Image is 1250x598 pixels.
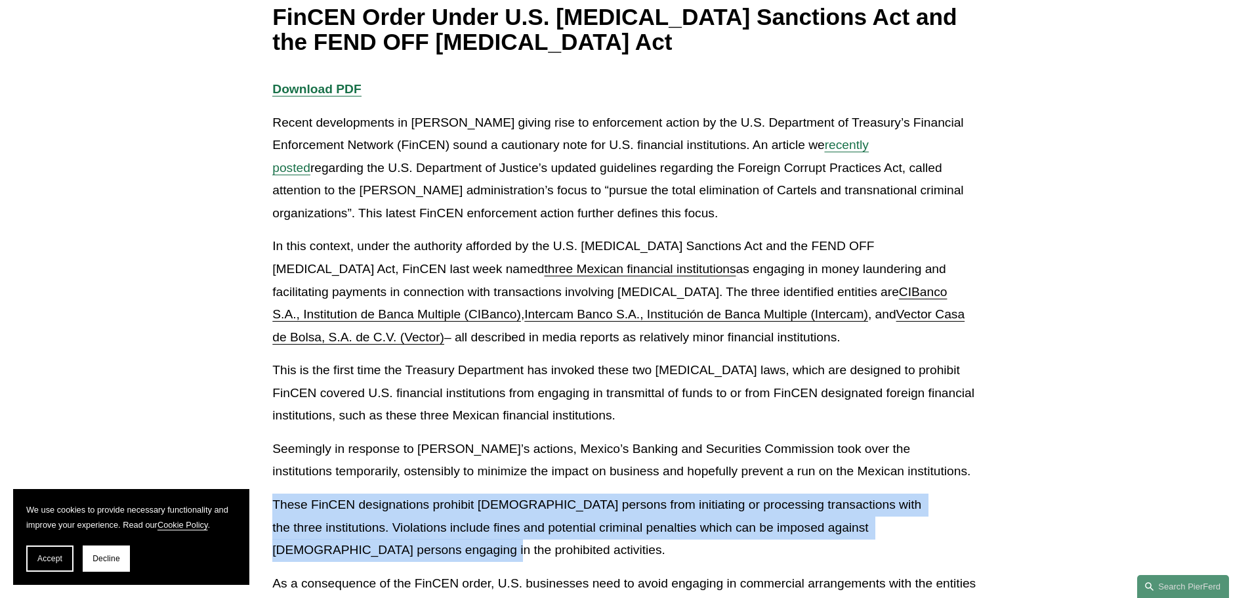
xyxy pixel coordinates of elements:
[272,494,977,562] p: These FinCEN designations prohibit [DEMOGRAPHIC_DATA] persons from initiating or processing trans...
[272,359,977,427] p: This is the first time the Treasury Department has invoked these two [MEDICAL_DATA] laws, which a...
[83,545,130,572] button: Decline
[157,520,208,530] a: Cookie Policy
[272,235,977,349] p: In this context, under the authority afforded by the U.S. [MEDICAL_DATA] Sanctions Act and the FE...
[93,554,120,563] span: Decline
[26,545,73,572] button: Accept
[272,438,977,483] p: Seemingly in response to [PERSON_NAME]’s actions, Mexico’s Banking and Securities Commission took...
[1137,575,1229,598] a: Search this site
[272,5,977,55] h1: FinCEN Order Under U.S. [MEDICAL_DATA] Sanctions Act and the FEND OFF [MEDICAL_DATA] Act
[524,307,868,321] a: Intercam Banco S.A., Institución de Banca Multiple (Intercam)
[26,502,236,532] p: We use cookies to provide necessary functionality and improve your experience. Read our .
[37,554,62,563] span: Accept
[272,307,965,344] a: Vector Casa de Bolsa, S.A. de C.V. (Vector)
[13,489,249,585] section: Cookie banner
[272,82,361,96] a: Download PDF
[544,262,736,276] a: three Mexican financial institutions
[272,112,977,225] p: Recent developments in [PERSON_NAME] giving rise to enforcement action by the U.S. Department of ...
[272,138,869,175] a: recently posted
